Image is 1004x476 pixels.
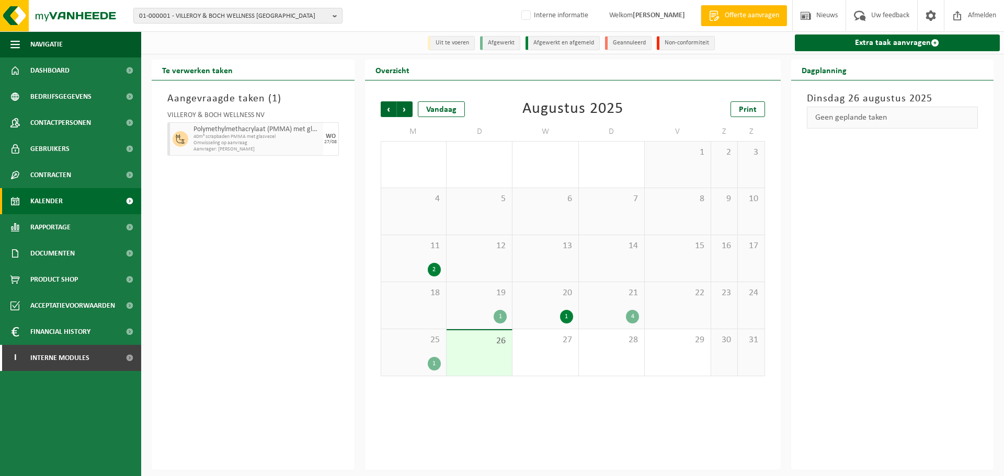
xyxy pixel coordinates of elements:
span: 3 [743,147,759,158]
span: 1 [650,147,705,158]
td: W [512,122,578,141]
span: Navigatie [30,31,63,57]
label: Interne informatie [519,8,588,24]
a: Extra taak aanvragen [795,34,1000,51]
span: 12 [452,240,507,252]
span: Contactpersonen [30,110,91,136]
div: 4 [626,310,639,323]
span: 18 [386,287,441,299]
td: D [447,122,512,141]
span: Rapportage [30,214,71,240]
span: Interne modules [30,345,89,371]
span: Product Shop [30,266,78,293]
span: 31 [743,334,759,346]
h2: Te verwerken taken [152,60,243,80]
span: 10 [743,193,759,205]
span: 8 [650,193,705,205]
span: I [10,345,20,371]
h2: Dagplanning [791,60,857,80]
li: Non-conformiteit [657,36,715,50]
button: 01-000001 - VILLEROY & BOCH WELLNESS [GEOGRAPHIC_DATA] [133,8,343,24]
span: Offerte aanvragen [722,10,782,21]
li: Afgewerkt en afgemeld [526,36,600,50]
div: VILLEROY & BOCH WELLNESS NV [167,112,339,122]
span: 28 [584,334,639,346]
span: Contracten [30,162,71,188]
span: Acceptatievoorwaarden [30,293,115,319]
span: 24 [743,287,759,299]
span: 23 [716,287,732,299]
span: 2 [716,147,732,158]
span: Vorige [381,101,396,117]
span: Documenten [30,240,75,266]
span: Dashboard [30,57,70,84]
h3: Dinsdag 26 augustus 2025 [807,91,978,107]
div: Vandaag [418,101,465,117]
div: 1 [428,357,441,370]
span: Polymethylmethacrylaat (PMMA) met glasvezel [193,125,321,134]
td: Z [711,122,738,141]
div: WO [326,133,336,140]
td: V [645,122,711,141]
span: 20 [518,287,573,299]
span: Financial History [30,319,90,345]
span: 7 [584,193,639,205]
td: D [579,122,645,141]
span: 16 [716,240,732,252]
span: 14 [584,240,639,252]
div: 2 [428,263,441,276]
span: 15 [650,240,705,252]
span: 11 [386,240,441,252]
span: 5 [452,193,507,205]
span: Omwisseling op aanvraag [193,140,321,146]
span: 19 [452,287,507,299]
li: Geannuleerd [605,36,652,50]
span: 40m³ scrapbaden PMMA met glasvezel [193,134,321,140]
span: 22 [650,287,705,299]
td: Z [738,122,765,141]
li: Uit te voeren [428,36,475,50]
span: 13 [518,240,573,252]
div: Geen geplande taken [807,107,978,129]
span: Print [739,106,757,114]
span: 9 [716,193,732,205]
span: 4 [386,193,441,205]
span: 27 [518,334,573,346]
a: Print [731,101,765,117]
span: 1 [272,94,278,104]
strong: [PERSON_NAME] [633,11,685,19]
span: Kalender [30,188,63,214]
span: Volgende [397,101,413,117]
span: 25 [386,334,441,346]
div: Augustus 2025 [522,101,623,117]
span: 01-000001 - VILLEROY & BOCH WELLNESS [GEOGRAPHIC_DATA] [139,8,328,24]
span: Bedrijfsgegevens [30,84,92,110]
a: Offerte aanvragen [701,5,787,26]
td: M [381,122,447,141]
div: 1 [560,310,573,323]
span: 29 [650,334,705,346]
span: 26 [452,335,507,347]
div: 1 [494,310,507,323]
li: Afgewerkt [480,36,520,50]
span: Gebruikers [30,136,70,162]
div: 27/08 [324,140,337,145]
span: 6 [518,193,573,205]
h3: Aangevraagde taken ( ) [167,91,339,107]
span: 30 [716,334,732,346]
h2: Overzicht [365,60,420,80]
span: 17 [743,240,759,252]
span: Aanvrager: [PERSON_NAME] [193,146,321,153]
span: 21 [584,287,639,299]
